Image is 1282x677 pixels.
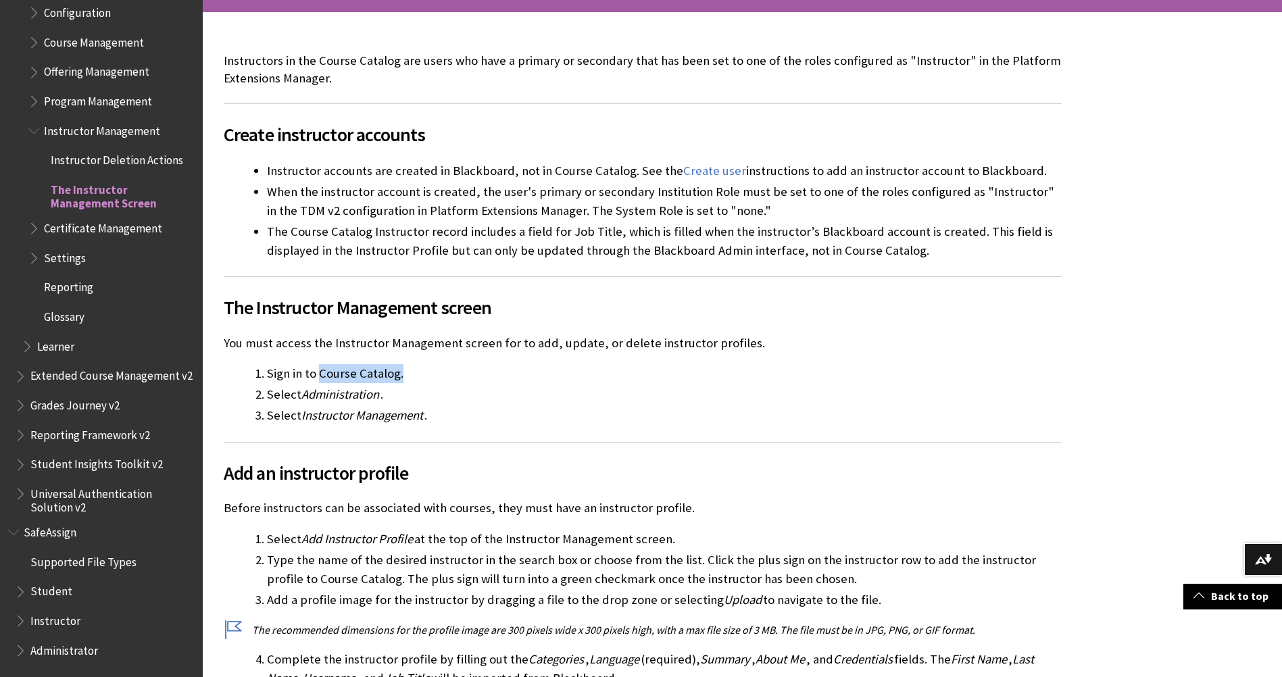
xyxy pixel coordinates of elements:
[267,161,1062,180] li: Instructor accounts are created in Blackboard, not in Course Catalog. See the instructions to add...
[30,580,72,599] span: Student
[267,364,1062,383] li: Sign in to Course Catalog.
[267,551,1062,588] li: Type the name of the desired instructor in the search box or choose from the list. Click the plus...
[756,651,805,667] span: About Me
[267,182,1062,220] li: When the instructor account is created, the user's primary or secondary Institution Role must be ...
[44,217,162,235] span: Certificate Management
[224,499,1062,517] p: Before instructors can be associated with courses, they must have an instructor profile.
[589,651,639,667] span: Language
[44,90,152,108] span: Program Management
[301,407,423,423] span: Instructor Management
[267,385,1062,404] li: Select .
[700,651,750,667] span: Summary
[30,394,120,412] span: Grades Journey v2
[51,149,183,168] span: Instructor Deletion Actions
[301,531,413,547] span: Add Instructor Profile
[528,651,584,667] span: Categories
[224,52,1062,87] p: Instructors in the Course Catalog are users who have a primary or secondary that has been set to ...
[44,276,93,295] span: Reporting
[267,406,1062,425] li: Select .
[833,651,893,667] span: Credentials
[24,521,76,539] span: SafeAssign
[224,334,1062,352] p: You must access the Instructor Management screen for to add, update, or delete instructor profiles.
[44,305,84,324] span: Glossary
[37,335,74,353] span: Learner
[30,365,193,383] span: Extended Course Management v2
[44,247,86,265] span: Settings
[44,1,111,20] span: Configuration
[224,293,1062,322] span: The Instructor Management screen
[8,521,195,661] nav: Book outline for Blackboard SafeAssign
[30,609,80,628] span: Instructor
[44,120,160,138] span: Instructor Management
[30,551,137,569] span: Supported File Types
[224,622,1062,637] p: The recommended dimensions for the profile image are 300 pixels wide x 300 pixels high, with a ma...
[724,592,762,607] span: Upload
[30,482,193,514] span: Universal Authentication Solution v2
[301,386,379,402] span: Administration
[267,591,1062,609] li: Add a profile image for the instructor by dragging a file to the drop zone or selecting to naviga...
[30,453,163,472] span: Student Insights Toolkit v2
[224,120,1062,149] span: Create instructor accounts
[224,459,1062,487] span: Add an instructor profile
[44,31,144,49] span: Course Management
[951,651,1007,667] span: First Name
[683,163,746,179] a: Create user
[30,639,98,657] span: Administrator
[1183,584,1282,609] a: Back to top
[30,424,150,442] span: Reporting Framework v2
[44,61,149,79] span: Offering Management
[267,222,1062,260] li: The Course Catalog Instructor record includes a field for Job Title, which is filled when the ins...
[267,530,1062,549] li: Select at the top of the Instructor Management screen.
[51,178,193,210] span: The Instructor Management Screen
